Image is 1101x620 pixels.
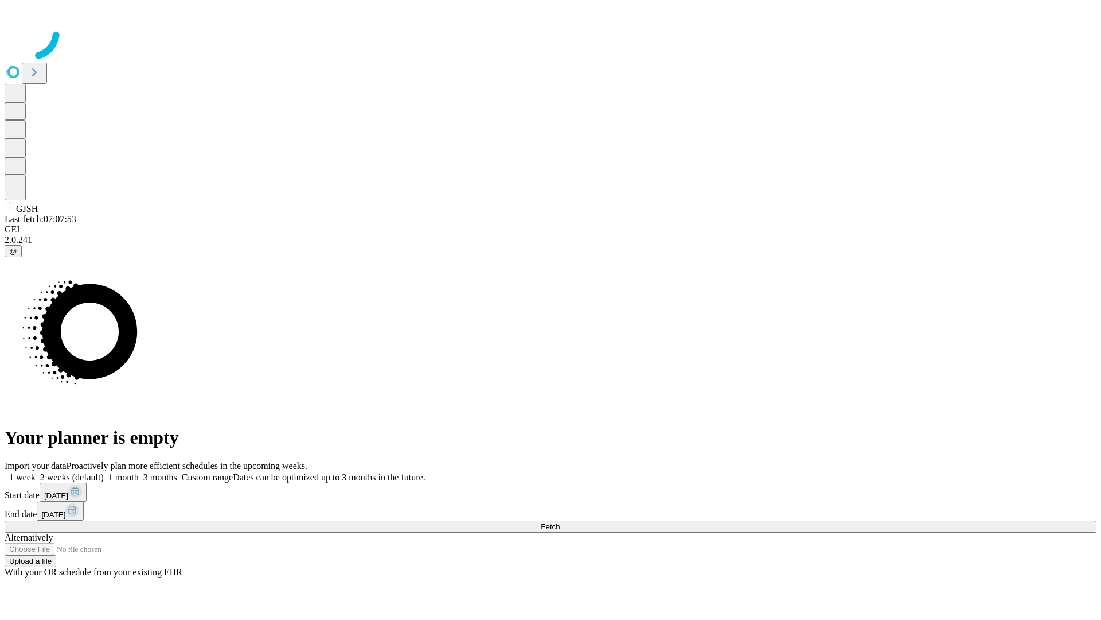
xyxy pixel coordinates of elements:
[182,472,233,482] span: Custom range
[5,483,1096,502] div: Start date
[5,555,56,567] button: Upload a file
[143,472,177,482] span: 3 months
[9,472,36,482] span: 1 week
[44,491,68,500] span: [DATE]
[108,472,139,482] span: 1 month
[5,567,182,577] span: With your OR schedule from your existing EHR
[40,472,104,482] span: 2 weeks (default)
[5,245,22,257] button: @
[5,533,53,542] span: Alternatively
[16,204,38,214] span: GJSH
[5,521,1096,533] button: Fetch
[41,510,65,519] span: [DATE]
[5,427,1096,448] h1: Your planner is empty
[5,502,1096,521] div: End date
[5,235,1096,245] div: 2.0.241
[67,461,307,471] span: Proactively plan more efficient schedules in the upcoming weeks.
[40,483,87,502] button: [DATE]
[37,502,84,521] button: [DATE]
[541,522,560,531] span: Fetch
[233,472,425,482] span: Dates can be optimized up to 3 months in the future.
[5,214,76,224] span: Last fetch: 07:07:53
[9,247,17,255] span: @
[5,224,1096,235] div: GEI
[5,461,67,471] span: Import your data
